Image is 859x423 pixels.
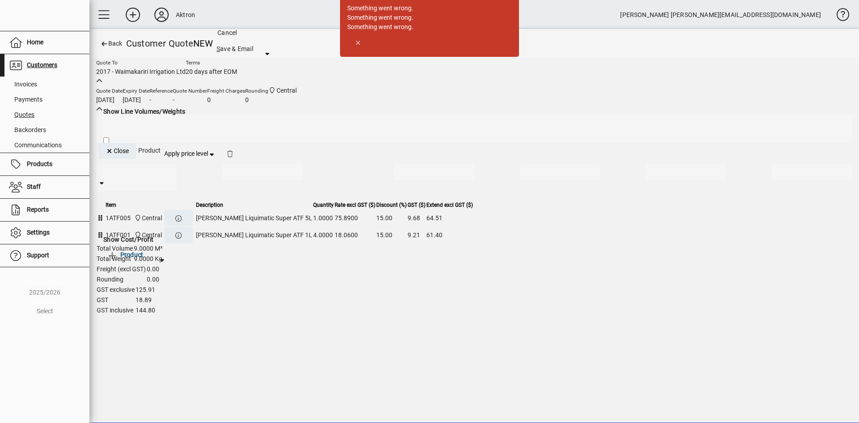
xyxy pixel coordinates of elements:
a: Staff [4,176,89,198]
td: GST [96,295,135,305]
span: 0 [245,96,249,103]
a: Communications [4,137,89,153]
a: Invoices [4,77,89,92]
span: Discount (%) [376,202,407,208]
button: Delete [219,143,241,164]
app-page-header-button: Delete [219,150,241,157]
app-page-header-button: Close [96,147,138,154]
button: Close [98,143,136,159]
span: Central [134,231,162,239]
span: GST ($) [408,202,425,208]
span: 1.0000 [313,214,333,223]
span: Home [27,38,43,46]
td: Rounding [96,274,146,285]
span: 2017 - Waimakariri Irrigation Ltd [96,68,186,75]
span: Central [134,214,162,222]
a: Knowledge Base [830,2,848,31]
span: Product [107,248,143,262]
td: 9.68 [407,209,426,226]
td: 15.00 [376,209,407,226]
div: [PERSON_NAME] [PERSON_NAME][EMAIL_ADDRESS][DOMAIN_NAME] [620,8,821,22]
td: 61.40 [426,226,473,244]
a: Settings [4,222,89,244]
td: Total Volume [96,244,133,254]
td: 0.00 [146,274,160,285]
span: NEW [193,38,213,49]
span: Settings [27,229,50,236]
span: Customers [27,61,57,68]
span: 0 [207,96,211,103]
label: Show Line Volumes/Weights [103,104,185,119]
a: Backorders [4,122,89,137]
td: 15.00 [376,226,407,244]
span: Payments [9,96,43,103]
a: Payments [4,92,89,107]
span: Communications [9,141,62,149]
td: 125.91 [135,285,156,295]
td: 0.00 [146,264,160,274]
span: S [217,45,220,52]
div: Aktron [176,8,195,22]
span: Support [27,252,49,259]
span: Extend excl GST ($) [426,202,473,208]
span: 20 days after EOM [186,68,237,75]
span: Quote number [173,88,207,94]
span: Quotes [9,111,34,118]
span: Central [276,87,297,94]
div: 18.0600 [335,231,375,240]
span: Cancel [217,26,237,40]
span: Central [268,87,297,94]
a: Reports [4,199,89,221]
span: Rate excl GST ($) [335,202,375,208]
span: [PERSON_NAME] Liquimatic Super ATF 5L [196,214,312,223]
span: Apply price level [164,149,216,158]
a: Quotes [4,107,89,122]
span: Back [100,40,123,47]
td: 9.0000 M³ [133,244,163,254]
span: Quantity [313,202,334,208]
span: Staff [27,183,41,190]
span: [PERSON_NAME] Liquimatic Super ATF 1L [196,231,312,240]
td: 144.80 [135,305,156,316]
div: 75.8900 [335,214,375,223]
button: Dismiss [347,32,369,53]
span: Quote to [96,60,118,66]
span: Products [27,160,52,167]
span: Close [106,144,129,158]
td: Total Weight [96,254,133,264]
button: Add [119,7,147,23]
button: Save & Email [213,41,257,57]
div: Product [96,143,241,164]
span: Quote date [96,88,123,94]
span: 4.0000 [313,231,333,240]
button: Apply price level [161,146,220,162]
div: 1ATF001 [106,231,131,240]
span: Description [196,202,223,208]
span: Backorders [9,126,46,133]
td: 9.0000 Kg [133,254,163,264]
a: Support [4,244,89,267]
div: 1ATF005 [106,214,131,223]
span: ave & Email [217,42,253,56]
button: Back [97,35,126,51]
span: Central [142,231,162,239]
td: 18.89 [135,295,156,305]
span: Terms [186,60,200,66]
button: Product [103,247,147,263]
td: 9.21 [407,226,426,244]
span: Central [142,214,162,222]
span: Financial Year [26,279,64,286]
td: GST inclusive [96,305,135,316]
span: Package [33,298,57,305]
span: Invoices [9,81,37,88]
button: Cancel [213,25,242,41]
span: [DATE] [96,96,115,103]
td: GST exclusive [96,285,135,295]
span: Item [106,202,116,208]
button: Profile [147,7,176,23]
span: Reports [27,206,49,213]
a: Home [4,31,89,54]
td: 64.51 [426,209,473,226]
a: Products [4,153,89,175]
